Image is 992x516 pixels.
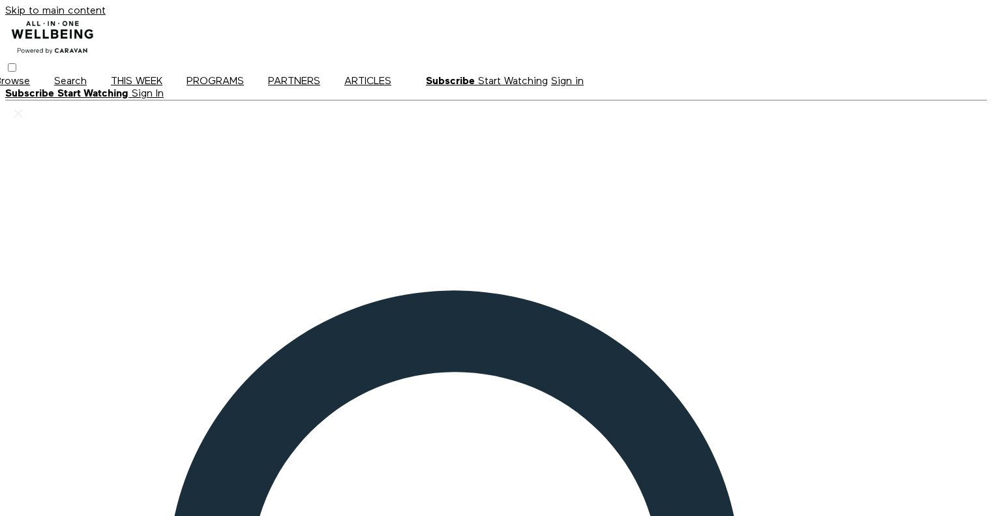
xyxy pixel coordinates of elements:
img: CARAVAN [5,10,100,56]
div: Secondary [5,87,987,100]
a: Start Watching [478,76,548,87]
strong: Start Watching [57,87,128,99]
a: Start Watching [57,89,132,99]
a: THIS WEEK [106,76,178,87]
a: Skip to main content [5,6,106,16]
strong: Subscribe [5,87,54,99]
a: Sign in [551,76,584,87]
a: Sign In [132,89,164,99]
a: PROGRAMS [181,76,260,87]
a: PARTNERS [263,76,336,87]
a: Subscribe [5,89,57,99]
nav: Primary [5,61,987,87]
a: Subscribe [426,76,478,87]
a: Search [49,76,102,87]
strong: Subscribe [426,75,475,87]
a: ARTICLES [339,76,407,87]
